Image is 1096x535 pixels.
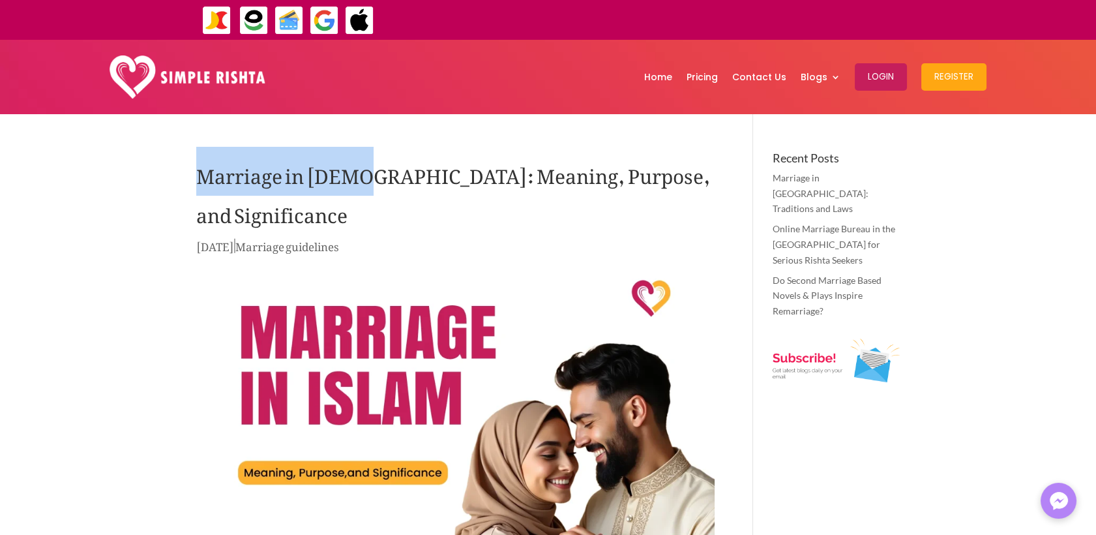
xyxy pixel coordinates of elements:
a: Do Second Marriage Based Novels & Plays Inspire Remarriage? [773,275,881,317]
img: ApplePay-icon [345,6,374,35]
a: Online Marriage Bureau in the [GEOGRAPHIC_DATA] for Serious Rishta Seekers [773,223,895,266]
img: GooglePay-icon [310,6,339,35]
a: Pricing [687,43,718,111]
button: Login [855,63,907,91]
h1: Marriage in [DEMOGRAPHIC_DATA]: Meaning, Purpose, and Significance [196,152,715,237]
a: Blogs [801,43,840,111]
img: Credit Cards [274,6,304,35]
a: Marriage guidelines [235,230,339,258]
a: Login [855,43,907,111]
img: Messenger [1046,488,1072,514]
button: Register [921,63,986,91]
a: Home [644,43,672,111]
a: Contact Us [732,43,786,111]
span: [DATE] [196,230,234,258]
p: | [196,237,715,262]
h4: Recent Posts [773,152,900,170]
img: EasyPaisa-icon [239,6,269,35]
img: JazzCash-icon [202,6,231,35]
a: Marriage in [GEOGRAPHIC_DATA]: Traditions and Laws [773,172,868,215]
a: Register [921,43,986,111]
